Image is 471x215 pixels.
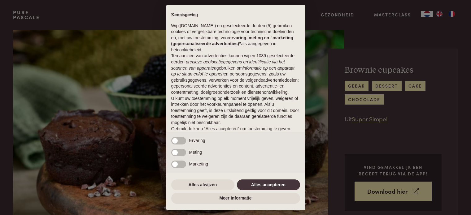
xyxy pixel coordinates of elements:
button: advertentiedoelen [263,77,298,84]
button: Alles accepteren [237,179,300,191]
button: Alles afwijzen [171,179,234,191]
p: Gebruik de knop “Alles accepteren” om toestemming te geven. Gebruik de knop “Alles afwijzen” om d... [171,126,300,144]
p: Wij ([DOMAIN_NAME]) en geselecteerde derden (5) gebruiken cookies of vergelijkbare technologie vo... [171,23,300,53]
em: precieze geolocatiegegevens en identificatie via het scannen van apparaten [171,59,285,71]
strong: ervaring, meting en “marketing (gepersonaliseerde advertenties)” [171,35,293,46]
em: informatie op een apparaat op te slaan en/of te openen [171,66,295,77]
span: Meting [189,150,202,155]
a: cookiebeleid [177,47,201,52]
p: U kunt uw toestemming op elk moment vrijelijk geven, weigeren of intrekken door het voorkeurenpan... [171,96,300,126]
span: Ervaring [189,138,205,143]
span: Marketing [189,161,208,166]
p: Ten aanzien van advertenties kunnen wij en 1039 geselecteerde gebruiken om en persoonsgegevens, z... [171,53,300,95]
button: Meer informatie [171,193,300,204]
button: derden [171,59,185,65]
h2: Kennisgeving [171,12,300,18]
